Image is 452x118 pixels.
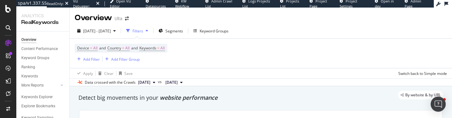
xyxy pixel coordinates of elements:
div: Explorer Bookmarks [21,103,55,110]
span: Country [107,45,121,51]
div: Apply [83,71,93,76]
div: legacy label [398,91,443,99]
div: Keywords [21,73,38,80]
button: Add Filter [75,55,100,63]
div: Filters [132,28,143,34]
div: Content Performance [21,46,58,52]
div: RealKeywords [21,19,64,26]
div: Keyword Groups [200,28,229,34]
span: [DATE] - [DATE] [83,28,111,34]
div: Clear [104,71,114,76]
div: More Reports [21,82,44,89]
span: Datasources [146,4,166,8]
span: 2025 Aug. 27th [138,80,150,85]
button: [DATE] [163,79,185,86]
span: = [90,45,92,51]
div: arrow-right-arrow-left [125,16,129,21]
span: Segments [165,28,183,34]
div: Ulta [115,15,122,22]
a: Ranking [21,64,65,70]
button: Filters [124,26,151,36]
span: All [125,44,130,53]
div: Add Filter [83,57,100,62]
button: Save [116,68,133,78]
button: [DATE] - [DATE] [75,26,118,36]
span: and [99,45,106,51]
div: Add Filter Group [111,57,140,62]
button: Switch back to Simple mode [396,68,447,78]
span: vs [158,79,163,85]
div: Open Intercom Messenger [431,97,446,112]
a: Explorer Bookmarks [21,103,65,110]
a: Keywords Explorer [21,94,65,100]
div: Keywords Explorer [21,94,53,100]
div: ReadOnly: [47,1,64,6]
span: and [131,45,138,51]
span: All [160,44,165,53]
div: Overview [21,37,36,43]
div: Analytics [21,13,64,19]
span: All [93,44,98,53]
span: 2025 Sep. 25th [165,80,178,85]
span: Device [77,45,89,51]
span: = [157,45,159,51]
button: Clear [96,68,114,78]
span: Keywords [139,45,156,51]
div: Ranking [21,64,35,70]
button: Segments [156,26,186,36]
div: Keyword Groups [21,55,49,61]
button: Keyword Groups [191,26,231,36]
button: [DATE] [136,79,158,86]
a: More Reports [21,82,59,89]
span: By website & by URL [405,93,441,97]
span: = [122,45,124,51]
div: Data crossed with the Crawls [85,80,136,85]
a: Content Performance [21,46,65,52]
button: Add Filter Group [103,55,140,63]
div: Save [124,71,133,76]
a: Keywords [21,73,65,80]
a: Overview [21,37,65,43]
div: Overview [75,13,112,23]
a: Keyword Groups [21,55,65,61]
button: Apply [75,68,93,78]
div: Switch back to Simple mode [398,71,447,76]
